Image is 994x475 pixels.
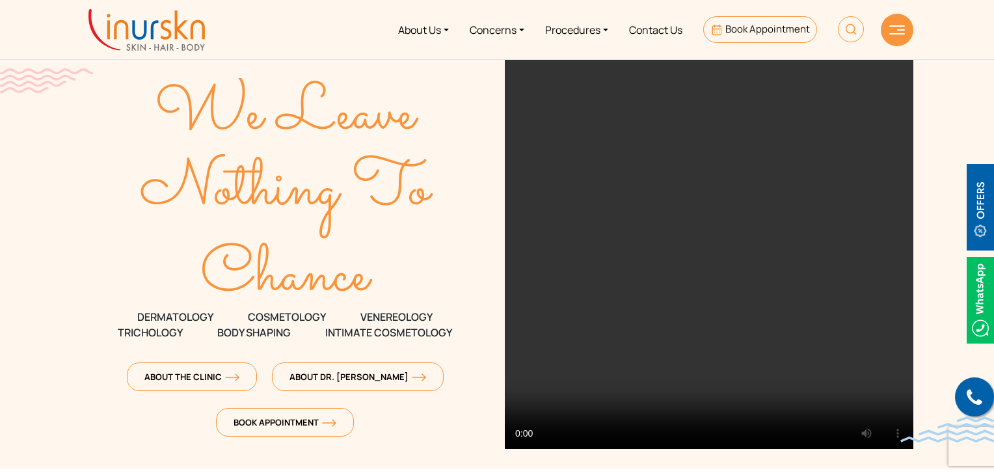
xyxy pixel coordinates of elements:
a: About Dr. [PERSON_NAME]orange-arrow [272,362,444,391]
span: Book Appointment [234,416,336,428]
img: orange-arrow [322,419,336,427]
span: About The Clinic [144,371,239,383]
img: orange-arrow [412,373,426,381]
img: offerBt [967,164,994,251]
span: About Dr. [PERSON_NAME] [289,371,426,383]
a: Book Appointmentorange-arrow [216,408,354,437]
img: orange-arrow [225,373,239,381]
img: hamLine.svg [889,25,905,34]
img: inurskn-logo [88,9,205,51]
span: TRICHOLOGY [118,325,183,340]
a: About Us [388,5,459,54]
a: About The Clinicorange-arrow [127,362,257,391]
img: bluewave [900,416,994,442]
span: COSMETOLOGY [248,309,326,325]
a: Concerns [459,5,535,54]
img: Whatsappicon [967,257,994,344]
span: DERMATOLOGY [137,309,213,325]
text: Chance [201,228,373,325]
text: Nothing To [141,142,434,238]
text: We Leave [155,67,419,163]
a: Whatsappicon [967,292,994,306]
span: VENEREOLOGY [360,309,433,325]
span: Intimate Cosmetology [325,325,452,340]
img: HeaderSearch [838,16,864,42]
span: Book Appointment [725,22,810,36]
a: Book Appointment [703,16,817,43]
span: Body Shaping [217,325,291,340]
a: Contact Us [619,5,693,54]
a: Procedures [535,5,619,54]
